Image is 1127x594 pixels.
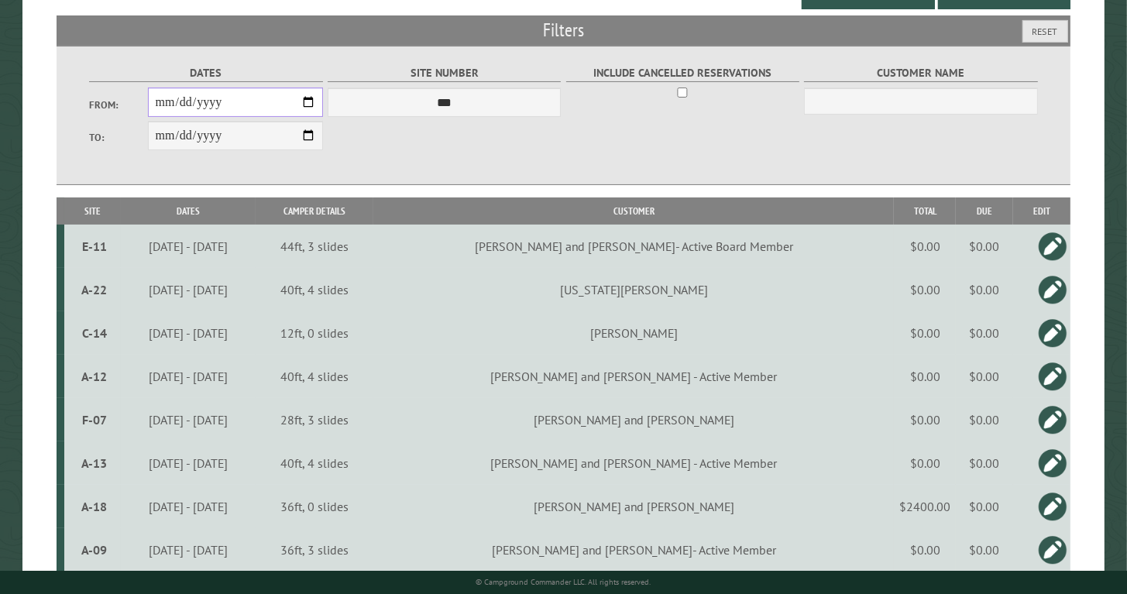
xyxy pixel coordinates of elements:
td: 40ft, 4 slides [256,355,373,398]
div: [DATE] - [DATE] [123,499,253,514]
td: [PERSON_NAME] and [PERSON_NAME] - Active Member [373,355,894,398]
td: $0.00 [956,485,1012,528]
td: $0.00 [894,441,956,485]
th: Edit [1013,197,1071,225]
div: [DATE] - [DATE] [123,325,253,341]
div: A-12 [70,369,119,384]
small: © Campground Commander LLC. All rights reserved. [476,577,651,587]
div: [DATE] - [DATE] [123,282,253,297]
div: E-11 [70,239,119,254]
td: $0.00 [956,441,1012,485]
div: [DATE] - [DATE] [123,412,253,427]
td: 40ft, 4 slides [256,441,373,485]
td: 40ft, 4 slides [256,268,373,311]
div: A-13 [70,455,119,471]
td: 44ft, 3 slides [256,225,373,268]
td: [PERSON_NAME] and [PERSON_NAME] - Active Member [373,441,894,485]
div: C-14 [70,325,119,341]
td: $0.00 [956,528,1012,572]
th: Site [64,197,121,225]
td: $0.00 [894,398,956,441]
td: $0.00 [894,268,956,311]
td: $0.00 [894,225,956,268]
td: $2400.00 [894,485,956,528]
td: $0.00 [894,311,956,355]
div: [DATE] - [DATE] [123,455,253,471]
td: 12ft, 0 slides [256,311,373,355]
td: $0.00 [894,528,956,572]
td: [PERSON_NAME] and [PERSON_NAME] [373,485,894,528]
th: Due [956,197,1012,225]
th: Total [894,197,956,225]
td: $0.00 [956,225,1012,268]
th: Camper Details [256,197,373,225]
div: F-07 [70,412,119,427]
td: [PERSON_NAME] and [PERSON_NAME]- Active Member [373,528,894,572]
div: [DATE] - [DATE] [123,239,253,254]
div: A-22 [70,282,119,297]
td: [PERSON_NAME] and [PERSON_NAME]- Active Board Member [373,225,894,268]
div: [DATE] - [DATE] [123,369,253,384]
label: Include Cancelled Reservations [566,64,799,82]
div: A-09 [70,542,119,558]
label: Dates [89,64,322,82]
h2: Filters [57,15,1071,45]
td: 36ft, 3 slides [256,528,373,572]
td: 36ft, 0 slides [256,485,373,528]
td: [PERSON_NAME] and [PERSON_NAME] [373,398,894,441]
td: 28ft, 3 slides [256,398,373,441]
button: Reset [1022,20,1068,43]
div: A-18 [70,499,119,514]
td: $0.00 [894,355,956,398]
label: To: [89,130,147,145]
td: [US_STATE][PERSON_NAME] [373,268,894,311]
label: Customer Name [804,64,1037,82]
th: Customer [373,197,894,225]
td: $0.00 [956,268,1012,311]
td: $0.00 [956,355,1012,398]
div: [DATE] - [DATE] [123,542,253,558]
td: [PERSON_NAME] [373,311,894,355]
td: $0.00 [956,398,1012,441]
label: From: [89,98,147,112]
th: Dates [121,197,256,225]
td: $0.00 [956,311,1012,355]
label: Site Number [328,64,561,82]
